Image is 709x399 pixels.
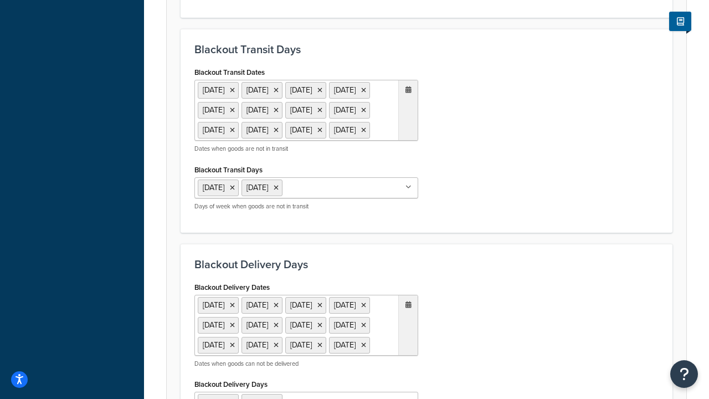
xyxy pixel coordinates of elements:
[194,43,659,55] h3: Blackout Transit Days
[285,337,326,354] li: [DATE]
[285,317,326,334] li: [DATE]
[198,122,239,139] li: [DATE]
[285,82,326,99] li: [DATE]
[242,297,282,314] li: [DATE]
[198,82,239,99] li: [DATE]
[329,82,370,99] li: [DATE]
[194,360,418,368] p: Dates when goods can not be delivered
[194,202,418,211] p: Days of week when goods are not in transit
[669,12,691,31] button: Show Help Docs
[242,122,282,139] li: [DATE]
[329,297,370,314] li: [DATE]
[242,102,282,119] li: [DATE]
[670,360,698,388] button: Open Resource Center
[285,102,326,119] li: [DATE]
[198,337,239,354] li: [DATE]
[329,102,370,119] li: [DATE]
[329,317,370,334] li: [DATE]
[285,122,326,139] li: [DATE]
[285,297,326,314] li: [DATE]
[194,380,268,388] label: Blackout Delivery Days
[203,182,224,193] span: [DATE]
[329,337,370,354] li: [DATE]
[194,258,659,270] h3: Blackout Delivery Days
[242,337,282,354] li: [DATE]
[194,68,265,76] label: Blackout Transit Dates
[198,102,239,119] li: [DATE]
[242,317,282,334] li: [DATE]
[194,145,418,153] p: Dates when goods are not in transit
[194,283,270,291] label: Blackout Delivery Dates
[198,297,239,314] li: [DATE]
[194,166,263,174] label: Blackout Transit Days
[242,82,282,99] li: [DATE]
[246,182,268,193] span: [DATE]
[329,122,370,139] li: [DATE]
[198,317,239,334] li: [DATE]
